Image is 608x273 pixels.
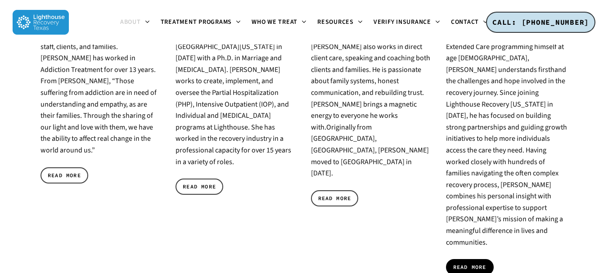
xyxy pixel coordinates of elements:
img: Lighthouse Recovery Texas [13,10,69,35]
a: Who We Treat [246,19,312,26]
a: READ MORE [41,167,88,183]
a: Contact [446,19,493,26]
a: CALL: [PHONE_NUMBER] [486,12,595,33]
span: Who We Treat [252,18,297,27]
span: READ MORE [318,194,351,203]
a: Resources [312,19,368,26]
a: READ MORE [176,179,223,195]
span: Resources [317,18,354,27]
a: About [115,19,155,26]
a: Treatment Programs [155,19,247,26]
span: READ MORE [183,182,216,191]
span: READ MORE [453,263,486,272]
a: Verify Insurance [368,19,446,26]
span: Contact [451,18,479,27]
span: Originally from [GEOGRAPHIC_DATA], [GEOGRAPHIC_DATA], [PERSON_NAME] moved to [GEOGRAPHIC_DATA] in... [311,122,429,178]
span: CALL: [PHONE_NUMBER] [492,18,589,27]
a: READ MORE [311,190,359,206]
span: Verify Insurance [374,18,431,27]
span: READ MORE [48,171,81,180]
span: Treatment Programs [161,18,232,27]
span: About [120,18,141,27]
